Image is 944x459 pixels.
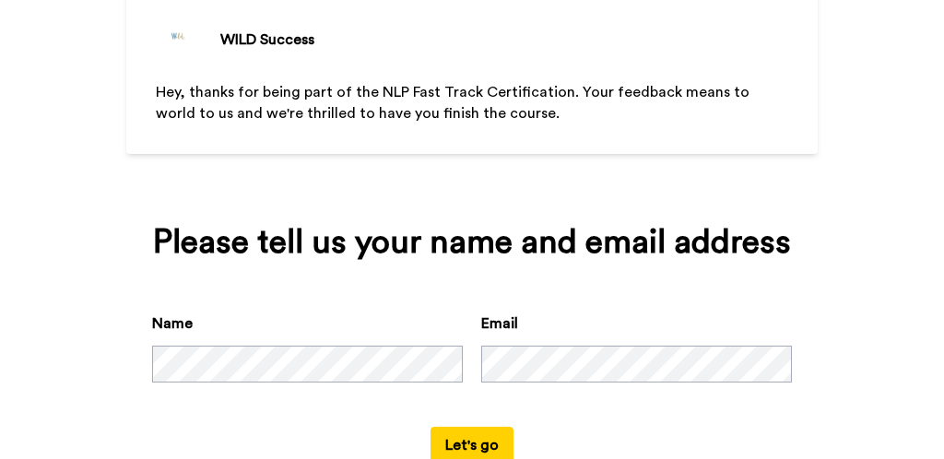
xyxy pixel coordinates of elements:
[156,85,753,121] span: Hey, thanks for being part of the NLP Fast Track Certification. Your feedback means to world to u...
[481,312,518,335] label: Email
[152,312,193,335] label: Name
[152,224,792,261] div: Please tell us your name and email address
[220,29,314,51] div: WILD Success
